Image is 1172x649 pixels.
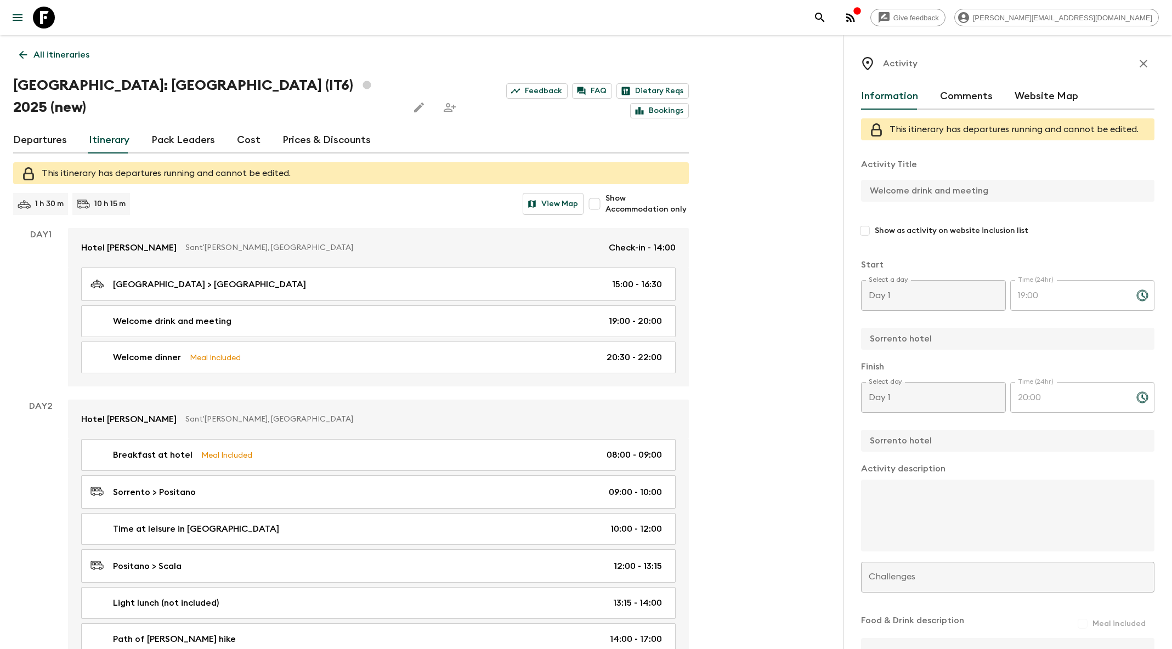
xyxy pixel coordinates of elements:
[81,305,676,337] a: Welcome drink and meeting19:00 - 20:00
[89,127,129,153] a: Itinerary
[13,75,399,118] h1: [GEOGRAPHIC_DATA]: [GEOGRAPHIC_DATA] (IT6) 2025 (new)
[1010,280,1128,311] input: hh:mm
[612,278,662,291] p: 15:00 - 16:30
[869,275,908,284] label: Select a day
[113,522,279,536] p: Time at leisure in [GEOGRAPHIC_DATA]
[967,14,1158,22] span: [PERSON_NAME][EMAIL_ADDRESS][DOMAIN_NAME]
[439,96,461,118] span: Share this itinerary
[609,241,676,254] p: Check-in - 14:00
[1092,618,1146,629] span: Meal included
[113,351,181,364] p: Welcome dinner
[81,267,676,301] a: [GEOGRAPHIC_DATA] > [GEOGRAPHIC_DATA]15:00 - 16:30
[151,127,215,153] a: Pack Leaders
[1010,382,1128,413] input: hh:mm
[861,462,1154,475] p: Activity description
[883,57,918,70] p: Activity
[113,315,231,328] p: Welcome drink and meeting
[94,198,126,209] p: 10 h 15 m
[1018,377,1054,386] label: Time (24hr)
[607,351,662,364] p: 20:30 - 22:00
[68,400,689,439] a: Hotel [PERSON_NAME]Sant'[PERSON_NAME], [GEOGRAPHIC_DATA]
[614,560,662,573] p: 12:00 - 13:15
[185,242,600,253] p: Sant'[PERSON_NAME], [GEOGRAPHIC_DATA]
[113,448,192,462] p: Breakfast at hotel
[609,486,662,499] p: 09:00 - 10:00
[572,83,612,99] a: FAQ
[523,193,584,215] button: View Map
[201,449,252,461] p: Meal Included
[1015,83,1078,110] button: Website Map
[81,241,177,254] p: Hotel [PERSON_NAME]
[81,475,676,509] a: Sorrento > Positano09:00 - 10:00
[861,83,918,110] button: Information
[13,44,95,66] a: All itineraries
[190,351,241,363] p: Meal Included
[113,633,236,646] p: Path of [PERSON_NAME] hike
[13,127,67,153] a: Departures
[861,158,1154,171] p: Activity Title
[1018,275,1054,284] label: Time (24hr)
[13,400,68,413] p: Day 2
[605,193,689,215] span: Show Accommodation only
[68,228,689,267] a: Hotel [PERSON_NAME]Sant'[PERSON_NAME], [GEOGRAPHIC_DATA]Check-in - 14:00
[809,7,831,29] button: search adventures
[861,614,964,634] p: Food & Drink description
[237,127,261,153] a: Cost
[42,169,291,178] span: This itinerary has departures running and cannot be edited.
[609,315,662,328] p: 19:00 - 20:00
[81,341,676,373] a: Welcome dinnerMeal Included20:30 - 22:00
[616,83,689,99] a: Dietary Reqs
[113,596,219,610] p: Light lunch (not included)
[875,225,1028,236] span: Show as activity on website inclusion list
[81,439,676,471] a: Breakfast at hotelMeal Included08:00 - 09:00
[185,414,667,425] p: Sant'[PERSON_NAME], [GEOGRAPHIC_DATA]
[954,9,1159,26] div: [PERSON_NAME][EMAIL_ADDRESS][DOMAIN_NAME]
[890,125,1139,134] span: This itinerary has departures running and cannot be edited.
[35,198,64,209] p: 1 h 30 m
[870,9,945,26] a: Give feedback
[940,83,993,110] button: Comments
[113,278,306,291] p: [GEOGRAPHIC_DATA] > [GEOGRAPHIC_DATA]
[7,7,29,29] button: menu
[81,413,177,426] p: Hotel [PERSON_NAME]
[13,228,68,241] p: Day 1
[81,549,676,583] a: Positano > Scala12:00 - 13:15
[610,522,662,536] p: 10:00 - 12:00
[81,513,676,545] a: Time at leisure in [GEOGRAPHIC_DATA]10:00 - 12:00
[869,377,902,386] label: Select day
[861,258,1154,271] p: Start
[81,587,676,619] a: Light lunch (not included)13:15 - 14:00
[113,486,196,499] p: Sorrento > Positano
[33,48,89,61] p: All itineraries
[861,360,1154,373] p: Finish
[408,96,430,118] button: Edit this itinerary
[506,83,568,99] a: Feedback
[113,560,182,573] p: Positano > Scala
[630,103,689,118] a: Bookings
[607,448,662,462] p: 08:00 - 09:00
[282,127,371,153] a: Prices & Discounts
[610,633,662,646] p: 14:00 - 17:00
[613,596,662,610] p: 13:15 - 14:00
[887,14,945,22] span: Give feedback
